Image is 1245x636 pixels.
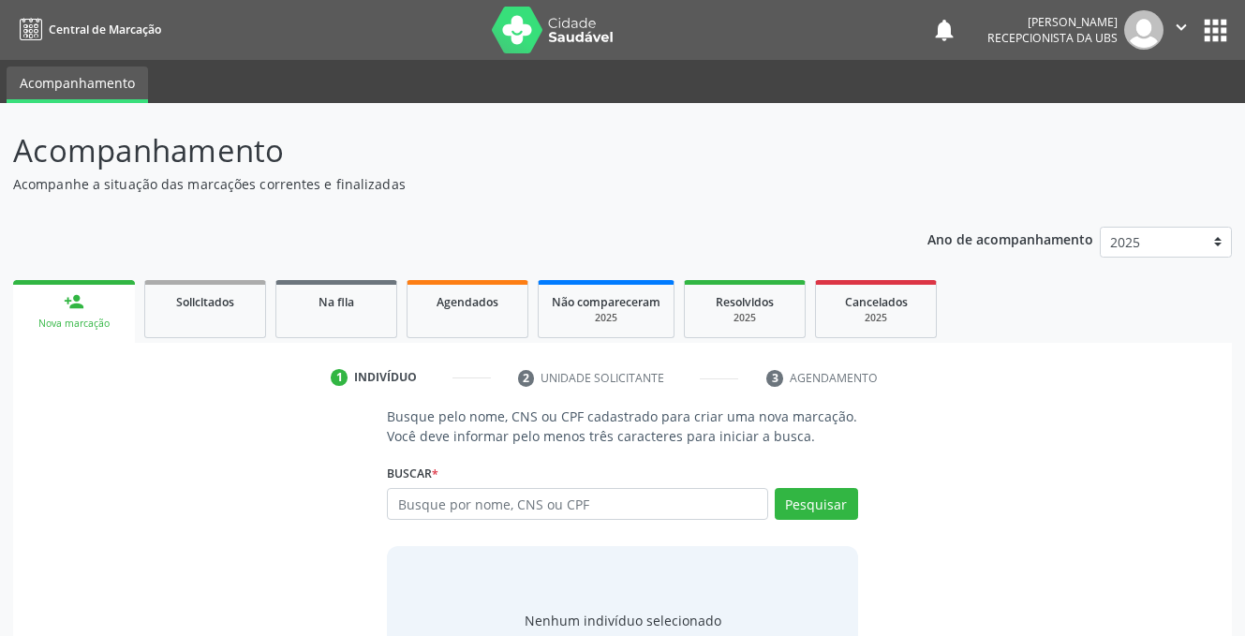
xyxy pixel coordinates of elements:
[1124,10,1163,50] img: img
[319,294,354,310] span: Na fila
[775,488,858,520] button: Pesquisar
[1171,17,1192,37] i: 
[13,14,161,45] a: Central de Marcação
[13,127,867,174] p: Acompanhamento
[387,459,438,488] label: Buscar
[987,30,1118,46] span: Recepcionista da UBS
[26,317,122,331] div: Nova marcação
[927,227,1093,250] p: Ano de acompanhamento
[698,311,792,325] div: 2025
[1199,14,1232,47] button: apps
[437,294,498,310] span: Agendados
[716,294,774,310] span: Resolvidos
[987,14,1118,30] div: [PERSON_NAME]
[7,67,148,103] a: Acompanhamento
[845,294,908,310] span: Cancelados
[176,294,234,310] span: Solicitados
[525,611,721,630] div: Nenhum indivíduo selecionado
[829,311,923,325] div: 2025
[331,369,348,386] div: 1
[931,17,957,43] button: notifications
[387,488,767,520] input: Busque por nome, CNS ou CPF
[64,291,84,312] div: person_add
[552,311,660,325] div: 2025
[49,22,161,37] span: Central de Marcação
[387,407,857,446] p: Busque pelo nome, CNS ou CPF cadastrado para criar uma nova marcação. Você deve informar pelo men...
[1163,10,1199,50] button: 
[552,294,660,310] span: Não compareceram
[354,369,417,386] div: Indivíduo
[13,174,867,194] p: Acompanhe a situação das marcações correntes e finalizadas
